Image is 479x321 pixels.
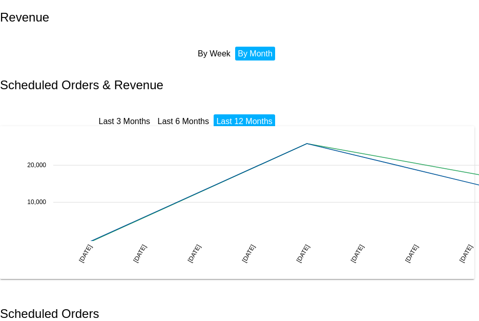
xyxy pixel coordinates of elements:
a: Last 3 Months [99,117,151,126]
text: [DATE] [186,243,202,264]
a: Last 6 Months [157,117,209,126]
li: By Week [195,47,233,61]
a: Last 12 Months [216,117,272,126]
li: By Month [235,47,275,61]
text: [DATE] [458,243,474,264]
text: [DATE] [349,243,365,264]
text: [DATE] [241,243,257,264]
text: [DATE] [295,243,311,264]
text: [DATE] [404,243,420,264]
text: [DATE] [77,243,93,264]
text: 20,000 [27,162,46,169]
text: [DATE] [132,243,148,264]
text: 10,000 [27,198,46,206]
